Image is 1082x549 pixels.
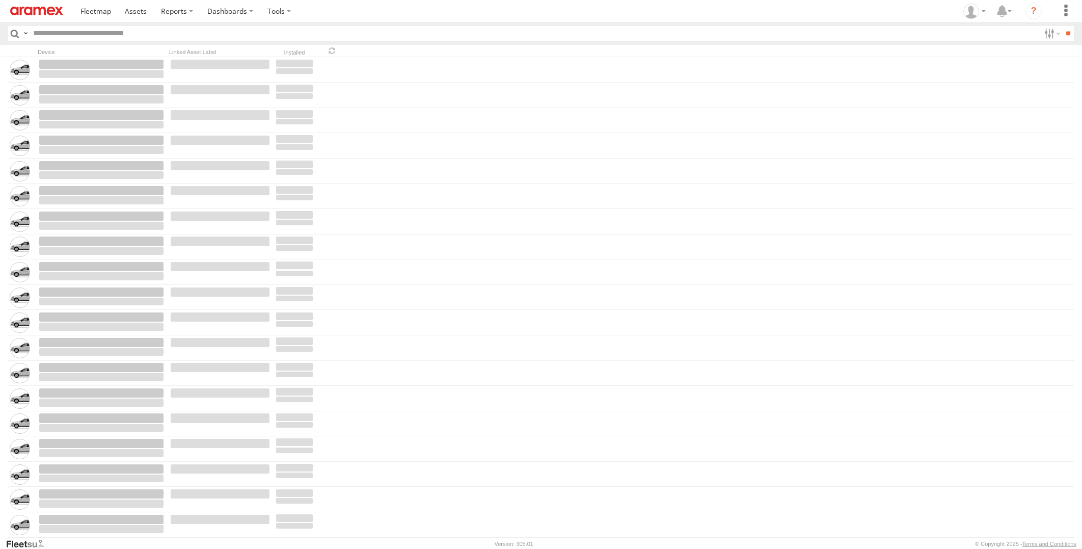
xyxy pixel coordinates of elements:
[21,26,30,41] label: Search Query
[275,50,314,56] div: Installed
[6,539,52,549] a: Visit our Website
[1040,26,1062,41] label: Search Filter Options
[10,7,63,15] img: aramex-logo.svg
[169,48,271,56] div: Linked Asset Label
[326,46,338,56] span: Refresh
[1025,3,1042,19] i: ?
[975,541,1076,547] div: © Copyright 2025 -
[960,4,989,19] div: Gabriel Liwang
[495,541,533,547] div: Version: 305.01
[38,48,165,56] div: Device
[1022,541,1076,547] a: Terms and Conditions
